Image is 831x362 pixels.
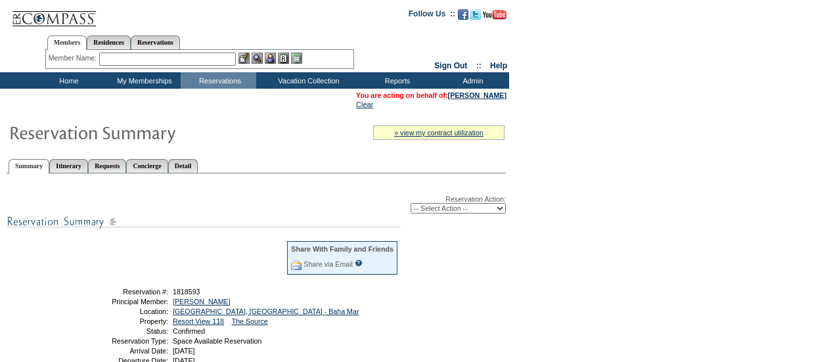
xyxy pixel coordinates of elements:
[74,337,168,345] td: Reservation Type:
[355,260,363,267] input: What is this?
[458,13,468,21] a: Become our fan on Facebook
[173,307,359,315] a: [GEOGRAPHIC_DATA], [GEOGRAPHIC_DATA] - Baha Mar
[470,13,481,21] a: Follow us on Twitter
[483,13,506,21] a: Subscribe to our YouTube Channel
[173,298,231,305] a: [PERSON_NAME]
[7,195,506,214] div: Reservation Action:
[88,159,126,173] a: Requests
[483,10,506,20] img: Subscribe to our YouTube Channel
[126,159,168,173] a: Concierge
[394,129,483,137] a: » view my contract utilization
[105,72,181,89] td: My Memberships
[30,72,105,89] td: Home
[168,159,198,173] a: Detail
[7,214,401,230] img: subTtlResSummary.gif
[173,288,200,296] span: 1818593
[356,101,373,108] a: Clear
[131,35,180,49] a: Reservations
[74,347,168,355] td: Arrival Date:
[476,61,482,70] span: ::
[49,53,99,64] div: Member Name:
[458,9,468,20] img: Become our fan on Facebook
[256,72,358,89] td: Vacation Collection
[358,72,434,89] td: Reports
[49,159,88,173] a: Itinerary
[291,245,393,253] div: Share With Family and Friends
[181,72,256,89] td: Reservations
[173,327,205,335] span: Confirmed
[173,317,224,325] a: Resort View 118
[470,9,481,20] img: Follow us on Twitter
[47,35,87,50] a: Members
[238,53,250,64] img: b_edit.gif
[74,317,168,325] td: Property:
[9,159,49,173] a: Summary
[448,91,506,99] a: [PERSON_NAME]
[173,337,261,345] span: Space Available Reservation
[409,8,455,24] td: Follow Us ::
[173,347,195,355] span: [DATE]
[87,35,131,49] a: Residences
[303,260,353,268] a: Share via Email
[74,307,168,315] td: Location:
[232,317,268,325] a: The Source
[265,53,276,64] img: Impersonate
[434,61,467,70] a: Sign Out
[291,53,302,64] img: b_calculator.gif
[74,298,168,305] td: Principal Member:
[9,119,271,145] img: Reservaton Summary
[434,72,509,89] td: Admin
[490,61,507,70] a: Help
[252,53,263,64] img: View
[356,91,506,99] span: You are acting on behalf of:
[74,327,168,335] td: Status:
[278,53,289,64] img: Reservations
[74,288,168,296] td: Reservation #:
